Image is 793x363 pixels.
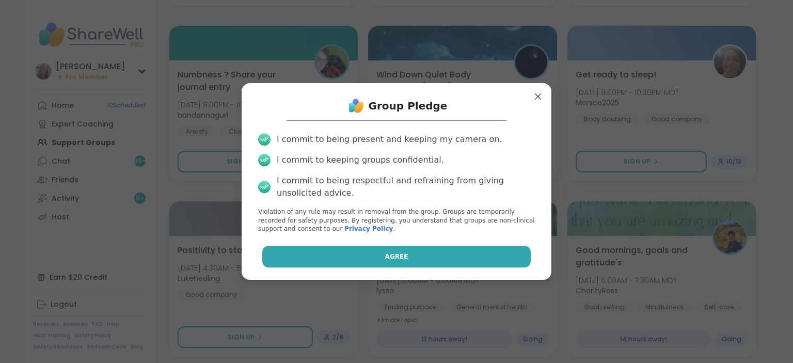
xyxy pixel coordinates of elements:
[277,133,502,146] div: I commit to being present and keeping my camera on.
[258,208,535,233] p: Violation of any rule may result in removal from the group. Groups are temporarily recorded for s...
[385,252,408,261] span: Agree
[262,246,531,267] button: Agree
[277,154,444,166] div: I commit to keeping groups confidential.
[277,175,535,199] div: I commit to being respectful and refraining from giving unsolicited advice.
[369,99,448,113] h1: Group Pledge
[346,96,367,116] img: ShareWell Logo
[344,225,393,232] a: Privacy Policy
